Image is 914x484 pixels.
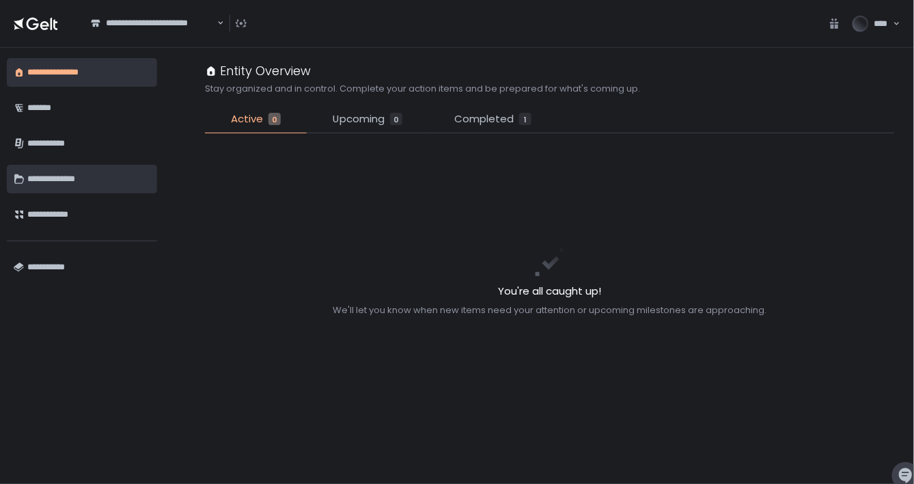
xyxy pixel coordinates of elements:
input: Search for option [91,29,216,43]
div: 0 [268,113,281,125]
span: Upcoming [333,111,385,127]
span: Completed [454,111,514,127]
div: 0 [390,113,402,125]
h2: You're all caught up! [333,284,767,299]
span: Active [231,111,263,127]
h2: Stay organized and in control. Complete your action items and be prepared for what's coming up. [205,83,640,95]
div: We'll let you know when new items need your attention or upcoming milestones are approaching. [333,304,767,317]
div: Entity Overview [205,62,311,80]
div: 1 [519,113,531,125]
div: Search for option [82,10,224,38]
